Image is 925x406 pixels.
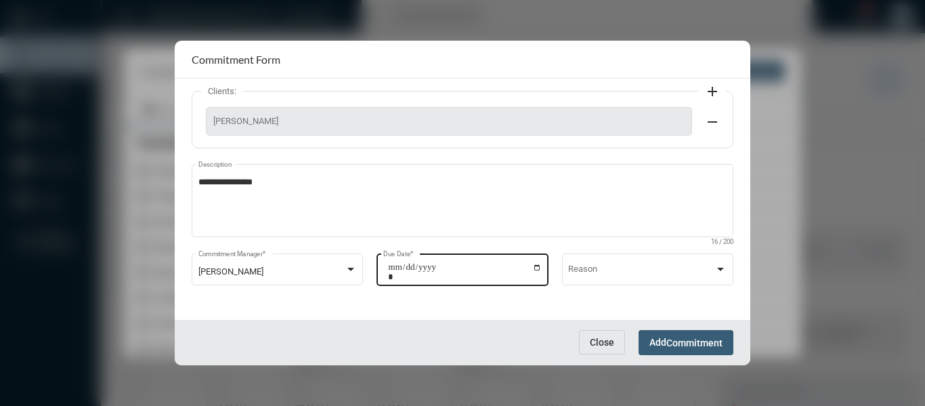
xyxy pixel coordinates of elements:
[704,114,720,130] mat-icon: remove
[590,337,614,348] span: Close
[649,337,723,348] span: Add
[711,239,733,246] mat-hint: 16 / 200
[213,116,685,126] span: [PERSON_NAME]
[639,330,733,355] button: AddCommitment
[704,83,720,100] mat-icon: add
[198,266,263,277] span: [PERSON_NAME]
[201,86,243,96] label: Clients:
[666,338,723,348] span: Commitment
[192,53,280,66] h2: Commitment Form
[579,330,625,354] button: Close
